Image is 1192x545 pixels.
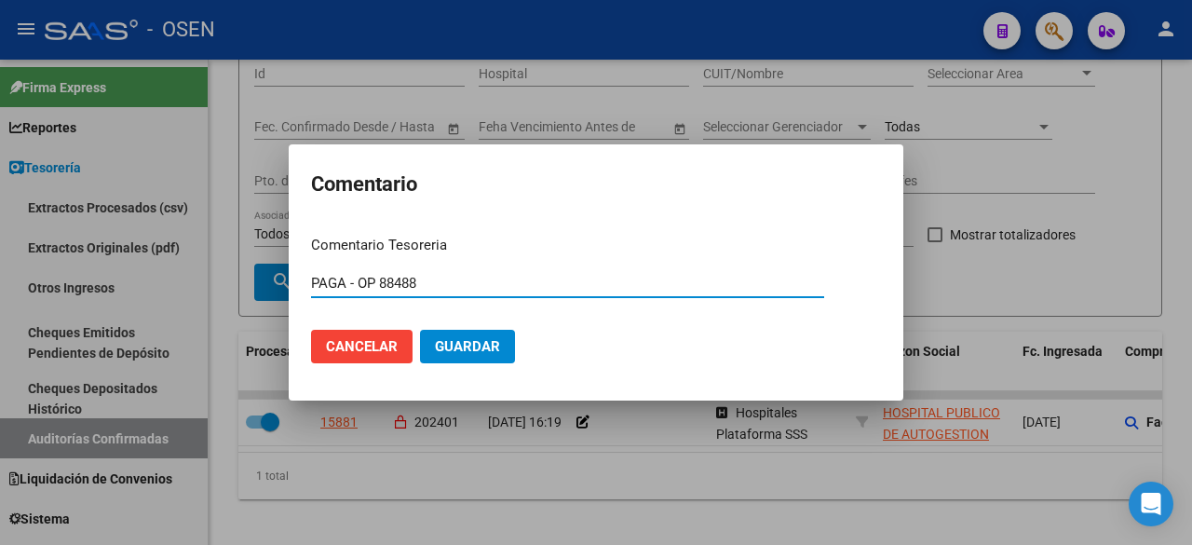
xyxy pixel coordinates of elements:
div: Open Intercom Messenger [1129,482,1173,526]
p: Comentario Tesoreria [311,235,881,256]
span: Cancelar [326,338,398,355]
button: Guardar [420,330,515,363]
span: Guardar [435,338,500,355]
button: Cancelar [311,330,413,363]
h2: Comentario [311,167,881,202]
